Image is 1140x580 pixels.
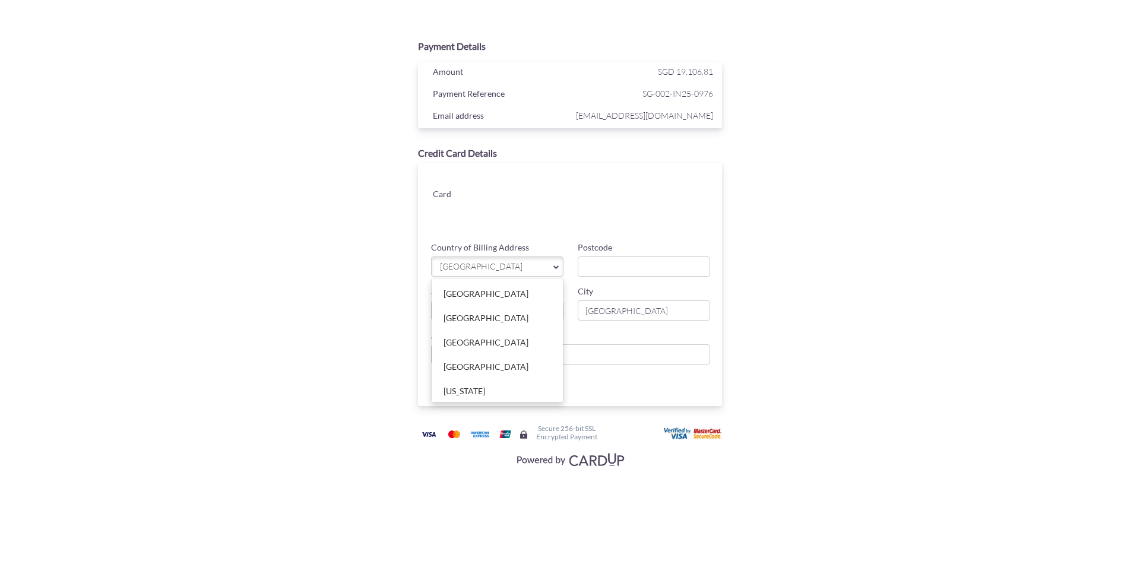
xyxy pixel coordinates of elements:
iframe: Secure card expiration date input frame [508,201,609,222]
label: City [578,286,593,297]
a: [GEOGRAPHIC_DATA] [431,256,563,277]
img: Mastercard [442,427,466,442]
h6: Secure 256-bit SSL Encrypted Payment [536,424,597,440]
div: Email address [424,108,573,126]
div: Card [424,186,498,204]
img: User card [664,427,723,440]
span: [GEOGRAPHIC_DATA] [439,261,544,273]
div: Credit Card Details [418,147,722,160]
iframe: Secure card number input frame [508,175,711,196]
div: Payment Details [418,40,722,53]
img: American Express [468,427,492,442]
div: Payment Reference [424,86,573,104]
span: SGD 19,106.81 [658,66,713,77]
div: Amount [424,64,573,82]
a: [GEOGRAPHIC_DATA] [432,355,563,379]
span: SG-002-IN25-0976 [573,86,713,101]
label: Postcode [578,242,612,253]
span: [EMAIL_ADDRESS][DOMAIN_NAME] [573,108,713,123]
a: [GEOGRAPHIC_DATA] [432,282,563,306]
a: [GEOGRAPHIC_DATA] [432,331,563,354]
img: Union Pay [493,427,517,442]
iframe: Secure card security code input frame [610,201,711,222]
a: [US_STATE] [432,379,563,403]
a: [GEOGRAPHIC_DATA] [432,306,563,330]
img: Visa [417,427,441,442]
img: Visa, Mastercard [511,448,629,470]
label: Country of Billing Address [431,242,529,253]
img: Secure lock [519,430,528,439]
